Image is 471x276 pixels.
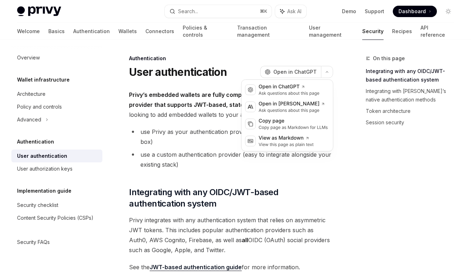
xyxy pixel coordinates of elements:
a: Content Security Policies (CSPs) [11,212,102,224]
a: Token architecture [366,105,460,117]
a: Dashboard [393,6,437,17]
div: Ask questions about this page [259,108,325,113]
div: User authentication [17,152,67,160]
button: Ask AI [275,5,306,18]
h5: Implementation guide [17,187,71,195]
button: Toggle dark mode [443,6,454,17]
div: User authorization keys [17,165,73,173]
a: Security [362,23,384,40]
a: Integrating with [PERSON_NAME]’s native authentication methods [366,85,460,105]
strong: Privy’s embedded wallets are fully compatible with any authentication provider that supports JWT-... [129,91,325,108]
div: Copy page as Markdown for LLMs [259,125,328,130]
a: Support [365,8,384,15]
a: User management [309,23,354,40]
div: Security checklist [17,201,58,209]
div: Search... [178,7,198,16]
span: See the for more information. [129,262,333,272]
div: Copy page [259,118,328,125]
div: Authentication [129,55,333,62]
a: Wallets [118,23,137,40]
div: View this page as plain text [259,142,314,147]
a: User authorization keys [11,162,102,175]
a: Basics [48,23,65,40]
span: On this page [373,54,405,63]
span: Dashboard [398,8,426,15]
a: Integrating with any OIDC/JWT-based authentication system [366,66,460,85]
div: Open in [PERSON_NAME] [259,100,325,108]
li: use a custom authentication provider (easy to integrate alongside your existing stack) [129,150,333,170]
span: If you’re looking to add embedded wallets to your app, you can either: [129,90,333,120]
a: Security checklist [11,199,102,212]
strong: all [242,236,248,244]
div: Advanced [17,115,41,124]
a: Security FAQs [11,236,102,249]
div: Ask questions about this page [259,90,320,96]
div: Policy and controls [17,103,62,111]
img: light logo [17,6,61,16]
div: Open in ChatGPT [259,83,320,90]
span: Ask AI [287,8,301,15]
div: Content Security Policies (CSPs) [17,214,93,222]
span: ⌘ K [260,9,267,14]
li: use Privy as your authentication provider (easy to set up out-of-the-box) [129,127,333,147]
a: Policy and controls [11,100,102,113]
a: Session security [366,117,460,128]
h1: User authentication [129,66,227,78]
a: Recipes [392,23,412,40]
a: Connectors [145,23,174,40]
a: Demo [342,8,356,15]
div: Security FAQs [17,238,50,246]
button: Open in ChatGPT [260,66,321,78]
span: Privy integrates with any authentication system that relies on asymmetric JWT tokens. This includ... [129,215,333,255]
a: Policies & controls [183,23,229,40]
a: Authentication [73,23,110,40]
div: Overview [17,53,40,62]
h5: Wallet infrastructure [17,75,70,84]
a: JWT-based authentication guide [150,264,242,271]
a: Transaction management [237,23,300,40]
span: Open in ChatGPT [273,68,317,75]
a: Architecture [11,88,102,100]
a: Overview [11,51,102,64]
div: Architecture [17,90,46,98]
a: API reference [421,23,454,40]
span: Integrating with any OIDC/JWT-based authentication system [129,187,333,209]
button: Search...⌘K [165,5,272,18]
div: View as Markdown [259,135,314,142]
a: Welcome [17,23,40,40]
h5: Authentication [17,137,54,146]
a: User authentication [11,150,102,162]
